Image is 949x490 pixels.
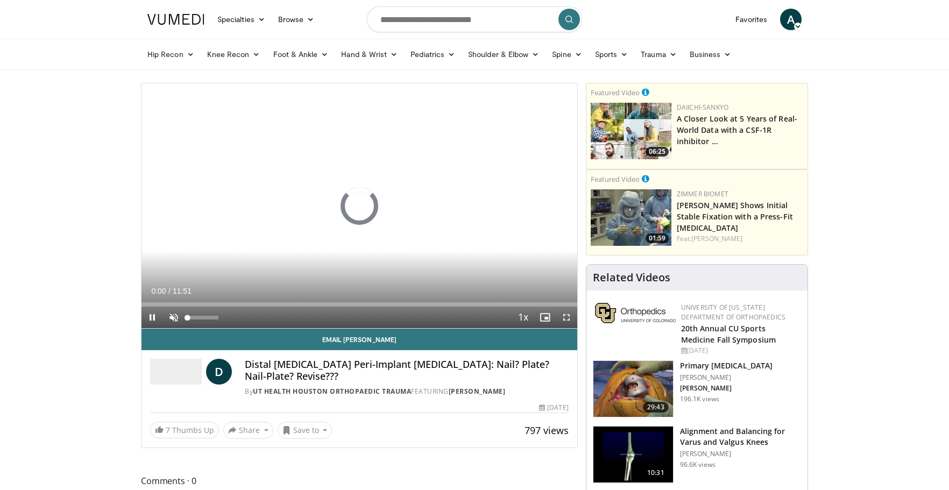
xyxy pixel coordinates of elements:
a: A [780,9,802,30]
small: Featured Video [591,174,640,184]
h3: Alignment and Balancing for Varus and Valgus Knees [680,426,801,448]
img: 38523_0000_3.png.150x105_q85_crop-smart_upscale.jpg [593,427,673,482]
div: Feat. [677,234,803,244]
img: 355603a8-37da-49b6-856f-e00d7e9307d3.png.150x105_q85_autocrop_double_scale_upscale_version-0.2.png [595,303,676,323]
a: Spine [546,44,588,65]
span: 10:31 [643,467,669,478]
a: Hip Recon [141,44,201,65]
img: 93c22cae-14d1-47f0-9e4a-a244e824b022.png.150x105_q85_crop-smart_upscale.jpg [591,103,671,159]
button: Enable picture-in-picture mode [534,307,556,328]
div: [DATE] [681,346,799,356]
span: 01:59 [646,233,669,243]
p: [PERSON_NAME] [680,384,773,393]
a: UT Health Houston Orthopaedic Trauma [253,387,411,396]
a: Email [PERSON_NAME] [141,329,577,350]
p: [PERSON_NAME] [680,450,801,458]
button: Fullscreen [556,307,577,328]
button: Pause [141,307,163,328]
div: By FEATURING [245,387,569,396]
img: 6bc46ad6-b634-4876-a934-24d4e08d5fac.150x105_q85_crop-smart_upscale.jpg [591,189,671,246]
button: Playback Rate [513,307,534,328]
a: Daiichi-Sankyo [677,103,728,112]
button: Save to [278,422,332,439]
a: Hand & Wrist [335,44,404,65]
span: Comments 0 [141,474,578,488]
a: [PERSON_NAME] [449,387,506,396]
a: Shoulder & Elbow [462,44,546,65]
a: University of [US_STATE] Department of Orthopaedics [681,303,785,322]
a: 06:25 [591,103,671,159]
a: Knee Recon [201,44,267,65]
h4: Distal [MEDICAL_DATA] Peri-Implant [MEDICAL_DATA]: Nail? Plate? Nail-Plate? Revise??? [245,359,569,382]
video-js: Video Player [141,83,577,329]
a: 10:31 Alignment and Balancing for Varus and Valgus Knees [PERSON_NAME] 96.6K views [593,426,801,483]
a: A Closer Look at 5 Years of Real-World Data with a CSF-1R inhibitor … [677,113,797,146]
a: [PERSON_NAME] Shows Initial Stable Fixation with a Press-Fit [MEDICAL_DATA] [677,200,793,233]
div: Volume Level [187,316,218,319]
a: 29:43 Primary [MEDICAL_DATA] [PERSON_NAME] [PERSON_NAME] 196.1K views [593,360,801,417]
button: Share [223,422,273,439]
img: VuMedi Logo [147,14,204,25]
a: Zimmer Biomet [677,189,728,198]
img: 297061_3.png.150x105_q85_crop-smart_upscale.jpg [593,361,673,417]
a: [PERSON_NAME] [691,234,742,243]
a: 01:59 [591,189,671,246]
h3: Primary [MEDICAL_DATA] [680,360,773,371]
span: 7 [166,425,170,435]
a: 7 Thumbs Up [150,422,219,438]
a: D [206,359,232,385]
a: 20th Annual CU Sports Medicine Fall Symposium [681,323,776,345]
span: 0:00 [151,287,166,295]
div: Progress Bar [141,302,577,307]
input: Search topics, interventions [367,6,582,32]
span: 29:43 [643,402,669,413]
p: 96.6K views [680,460,716,469]
a: Favorites [729,9,774,30]
a: Specialties [211,9,272,30]
button: Unmute [163,307,185,328]
p: 196.1K views [680,395,719,403]
span: / [168,287,171,295]
a: Foot & Ankle [267,44,335,65]
a: Pediatrics [404,44,462,65]
img: UT Health Houston Orthopaedic Trauma [150,359,202,385]
span: 11:51 [173,287,192,295]
small: Featured Video [591,88,640,97]
a: Browse [272,9,321,30]
a: Trauma [634,44,683,65]
div: [DATE] [539,403,568,413]
span: 797 views [525,424,569,437]
span: 06:25 [646,147,669,157]
a: Sports [589,44,635,65]
a: Business [683,44,738,65]
h4: Related Videos [593,271,670,284]
p: [PERSON_NAME] [680,373,773,382]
